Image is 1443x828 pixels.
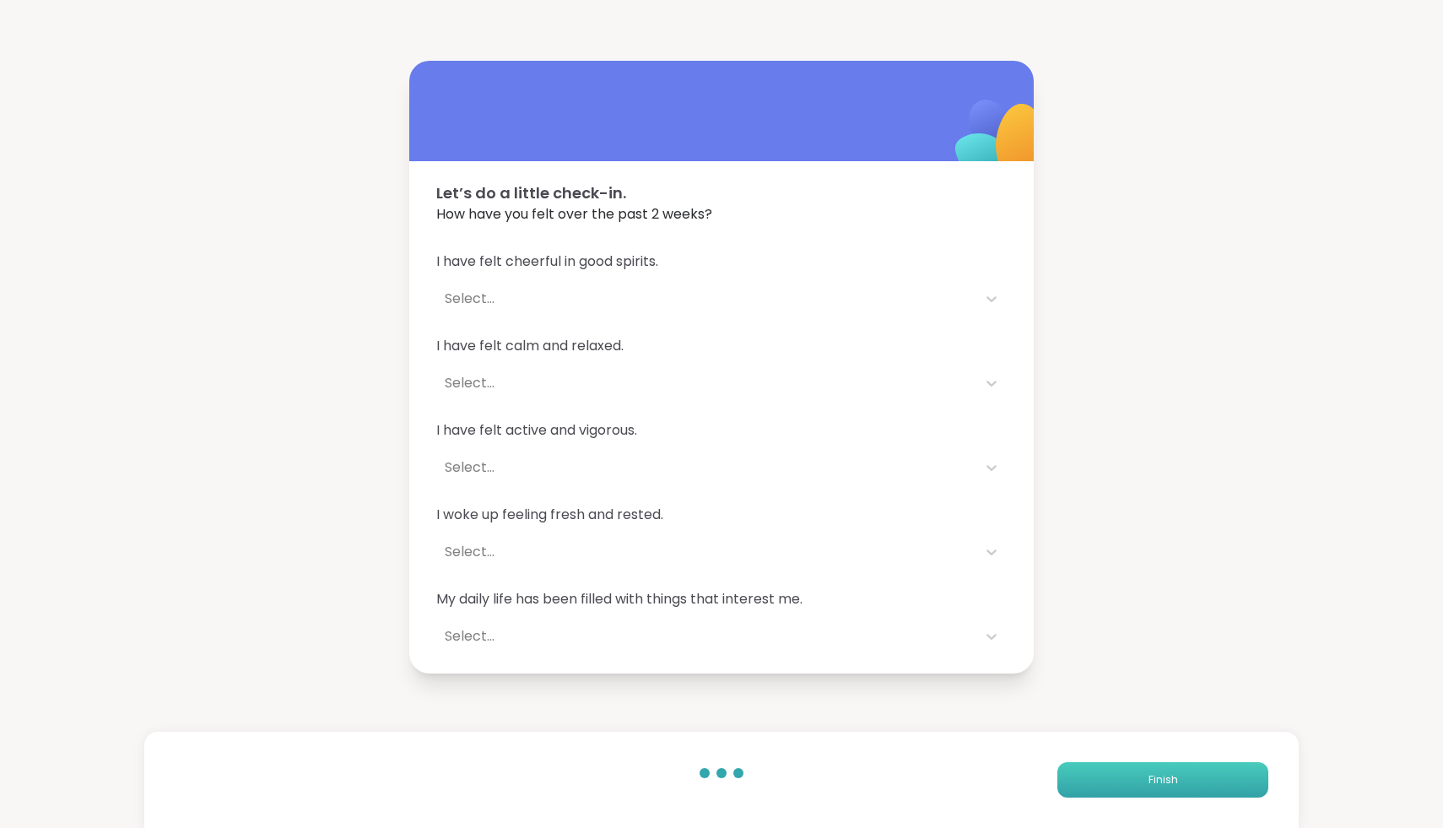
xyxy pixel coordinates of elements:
span: Let’s do a little check-in. [436,181,1007,204]
span: I woke up feeling fresh and rested. [436,505,1007,525]
div: Select... [445,457,968,478]
div: Select... [445,542,968,562]
img: ShareWell Logomark [916,56,1084,224]
span: I have felt active and vigorous. [436,420,1007,441]
span: How have you felt over the past 2 weeks? [436,204,1007,225]
button: Finish [1057,762,1268,798]
span: I have felt calm and relaxed. [436,336,1007,356]
span: I have felt cheerful in good spirits. [436,252,1007,272]
div: Select... [445,373,968,393]
div: Select... [445,626,968,647]
div: Select... [445,289,968,309]
span: My daily life has been filled with things that interest me. [436,589,1007,609]
span: Finish [1148,772,1178,787]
